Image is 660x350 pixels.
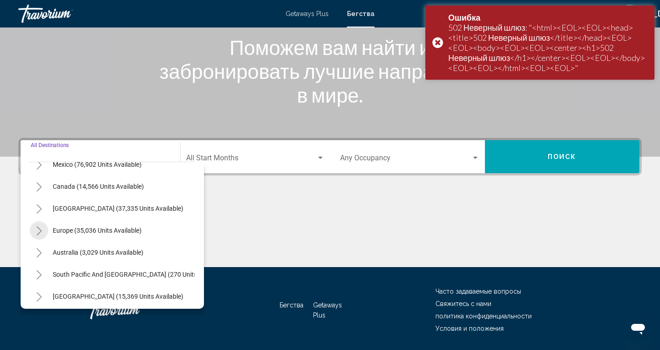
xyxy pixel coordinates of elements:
span: [GEOGRAPHIC_DATA] (15,369 units available) [53,293,183,300]
a: Условия и положения [435,325,504,332]
button: Canada (14,566 units available) [48,176,148,197]
span: Mexico (76,902 units available) [53,161,142,168]
a: Свяжитесь с нами [435,300,491,307]
div: 502 Неверный шлюз: "<html><EOL><EOL><head><title>502 Неверный шлюз</title></head><EOL><EOL><body>... [448,22,648,73]
button: Toggle Canada (14,566 units available) [30,177,48,196]
h1: Поможем вам найти и забронировать лучшие направления в мире. [158,35,502,107]
button: Toggle South America (15,369 units available) [30,287,48,306]
button: Toggle Mexico (76,902 units available) [30,155,48,174]
a: Getaways Plus [313,301,342,319]
a: Травориум [18,5,276,23]
button: Mexico (76,902 units available) [48,154,146,175]
a: Бегства [347,10,374,17]
span: Canada (14,566 units available) [53,183,144,190]
span: [GEOGRAPHIC_DATA] (37,335 units available) [53,205,183,212]
button: [GEOGRAPHIC_DATA] (37,335 units available) [48,198,188,219]
button: Australia (3,029 units available) [48,242,148,263]
button: Toggle Australia (3,029 units available) [30,243,48,262]
button: Меню пользователя [618,4,642,23]
span: Europe (35,036 units available) [53,227,142,234]
button: Поиск [485,140,640,173]
button: South Pacific and [GEOGRAPHIC_DATA] (270 units available) [48,264,231,285]
a: Травориум [87,296,179,324]
font: Ошибка [448,12,480,22]
span: Australia (3,029 units available) [53,249,143,256]
span: South Pacific and [GEOGRAPHIC_DATA] (270 units available) [53,271,226,278]
span: Поиск [548,153,577,161]
a: политика конфиденциальности [435,312,532,320]
button: Toggle Caribbean & Atlantic Islands (37,335 units available) [30,199,48,218]
div: Ошибка [448,12,648,22]
iframe: Кнопка запуска окна обмена сообщениями [623,313,653,343]
div: Search widget [21,140,639,173]
button: Toggle South Pacific and Oceania (270 units available) [30,265,48,284]
font: 502 Неверный шлюз: "<html><EOL><EOL><head><title>502 Неверный шлюз</title></head><EOL><EOL><body>... [448,22,645,73]
a: Часто задаваемые вопросы [435,288,521,295]
button: Toggle Europe (35,036 units available) [30,221,48,240]
button: [GEOGRAPHIC_DATA] (15,369 units available) [48,286,188,307]
button: Europe (35,036 units available) [48,220,146,241]
a: Бегства [280,301,303,309]
a: Getaways Plus [286,10,329,17]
